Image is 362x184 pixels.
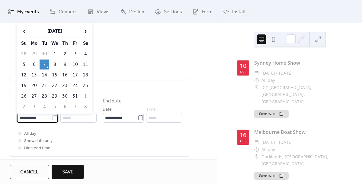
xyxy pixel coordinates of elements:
[50,81,59,91] td: 22
[261,84,342,105] span: ICC [GEOGRAPHIC_DATA], [GEOGRAPHIC_DATA], [GEOGRAPHIC_DATA]
[4,2,43,21] a: My Events
[40,60,49,69] td: 7
[50,38,59,48] th: We
[60,60,70,69] td: 9
[19,38,29,48] th: Su
[19,70,29,80] td: 12
[20,169,39,176] span: Cancel
[70,60,80,69] td: 10
[103,106,112,113] span: Date
[40,81,49,91] td: 21
[17,7,39,17] span: My Events
[50,102,59,112] td: 5
[83,2,114,21] a: Views
[70,49,80,59] td: 3
[60,49,70,59] td: 2
[261,139,293,146] span: [DATE] - [DATE]
[29,70,39,80] td: 13
[40,102,49,112] td: 4
[150,2,187,21] a: Settings
[62,169,73,176] span: Save
[50,70,59,80] td: 15
[19,60,29,69] td: 5
[261,146,275,153] span: All day
[10,165,49,179] button: Cancel
[60,91,70,101] td: 30
[40,70,49,80] td: 14
[261,153,342,168] span: Docklands, [GEOGRAPHIC_DATA], [GEOGRAPHIC_DATA]
[29,102,39,112] td: 3
[261,69,293,77] span: [DATE] - [DATE]
[50,49,59,59] td: 1
[29,91,39,101] td: 27
[45,2,82,21] a: Connect
[240,132,246,138] div: 16
[50,91,59,101] td: 29
[254,153,259,160] div: ​
[81,81,90,91] td: 25
[254,128,342,136] div: Melbourne Boat Show
[60,70,70,80] td: 16
[81,38,90,48] th: Sa
[164,7,182,17] span: Settings
[116,2,149,21] a: Design
[70,81,80,91] td: 24
[232,7,245,17] span: Install
[60,102,70,112] td: 6
[254,172,289,180] button: Save event
[97,7,110,17] span: Views
[19,91,29,101] td: 26
[29,49,39,59] td: 29
[254,59,342,66] div: Sydney Home Show
[254,84,259,91] div: ​
[254,146,259,153] div: ​
[24,130,36,137] span: All day
[254,110,289,118] button: Save event
[254,139,259,146] div: ​
[81,91,90,101] td: 1
[254,69,259,77] div: ​
[261,77,275,84] span: All day
[40,91,49,101] td: 28
[70,70,80,80] td: 17
[81,102,90,112] td: 8
[146,106,156,113] span: Time
[103,98,122,105] div: End date
[29,81,39,91] td: 20
[81,70,90,80] td: 18
[129,7,144,17] span: Design
[60,38,70,48] th: Th
[59,7,77,17] span: Connect
[81,60,90,69] td: 11
[240,70,246,73] div: Oct
[60,81,70,91] td: 23
[254,77,259,84] div: ​
[24,145,50,152] span: Hide end time
[219,2,249,21] a: Install
[29,25,80,38] th: [DATE]
[19,81,29,91] td: 19
[17,21,181,28] div: Location
[40,38,49,48] th: Tu
[188,2,217,21] a: Form
[240,63,246,69] div: 10
[70,38,80,48] th: Fr
[40,49,49,59] td: 30
[50,60,59,69] td: 8
[52,165,84,179] button: Save
[19,102,29,112] td: 2
[202,7,213,17] span: Form
[24,137,53,145] span: Show date only
[240,139,246,142] div: Oct
[29,60,39,69] td: 6
[19,49,29,59] td: 28
[70,91,80,101] td: 31
[81,25,90,37] span: ›
[29,38,39,48] th: Mo
[81,49,90,59] td: 4
[70,102,80,112] td: 7
[19,25,28,37] span: ‹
